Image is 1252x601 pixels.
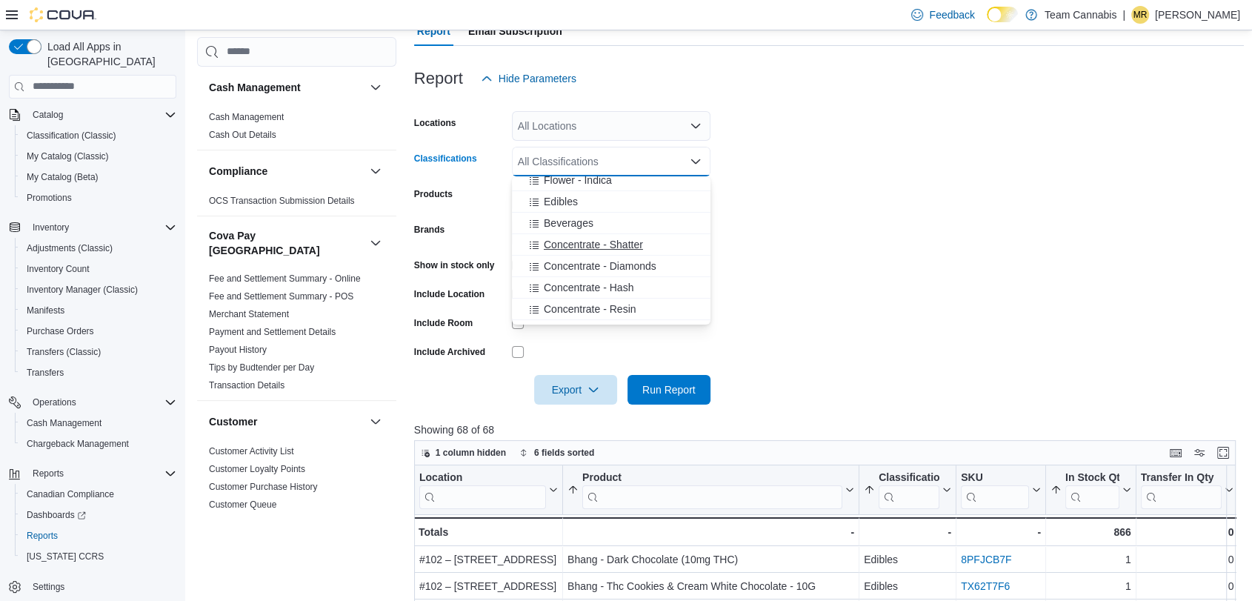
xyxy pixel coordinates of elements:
[209,273,361,284] a: Fee and Settlement Summary - Online
[209,517,272,528] a: New Customers
[15,342,182,362] button: Transfers (Classic)
[209,291,353,302] a: Fee and Settlement Summary - POS
[436,447,506,459] span: 1 column hidden
[1140,471,1233,508] button: Transfer In Qty
[27,242,113,254] span: Adjustments (Classic)
[21,322,100,340] a: Purchase Orders
[1140,523,1233,541] div: 0
[209,130,276,140] a: Cash Out Details
[21,239,176,257] span: Adjustments (Classic)
[419,471,546,485] div: Location
[209,380,284,391] a: Transaction Details
[209,228,364,258] h3: Cova Pay [GEOGRAPHIC_DATA]
[512,213,710,234] button: Beverages
[209,80,364,95] button: Cash Management
[864,471,951,508] button: Classification
[27,551,104,562] span: [US_STATE] CCRS
[27,192,72,204] span: Promotions
[21,281,144,299] a: Inventory Manager (Classic)
[414,346,485,358] label: Include Archived
[414,153,477,165] label: Classifications
[209,344,267,356] span: Payout History
[21,414,176,432] span: Cash Management
[1167,444,1185,462] button: Keyboard shortcuts
[21,168,104,186] a: My Catalog (Beta)
[1140,471,1222,485] div: Transfer In Qty
[1050,551,1131,568] div: 1
[15,279,182,300] button: Inventory Manager (Classic)
[1050,523,1131,541] div: 866
[15,259,182,279] button: Inventory Count
[544,323,636,338] span: Concentrate - Rosin
[27,305,64,316] span: Manifests
[27,346,101,358] span: Transfers (Classic)
[21,506,176,524] span: Dashboards
[512,170,710,191] button: Flower - Indica
[513,444,600,462] button: 6 fields sorted
[367,162,384,180] button: Compliance
[209,362,314,373] a: Tips by Budtender per Day
[27,578,70,596] a: Settings
[209,464,305,474] a: Customer Loyalty Points
[21,343,107,361] a: Transfers (Classic)
[15,238,182,259] button: Adjustments (Classic)
[534,447,594,459] span: 6 fields sorted
[544,173,612,187] span: Flower - Indica
[21,485,176,503] span: Canadian Compliance
[1050,471,1131,508] button: In Stock Qty
[21,435,135,453] a: Chargeback Management
[544,302,636,316] span: Concentrate - Resin
[21,527,64,545] a: Reports
[209,517,272,528] span: New Customers
[419,551,558,568] div: #102 – [STREET_ADDRESS]
[21,147,115,165] a: My Catalog (Classic)
[209,308,289,320] span: Merchant Statement
[414,70,463,87] h3: Report
[15,300,182,321] button: Manifests
[27,394,176,411] span: Operations
[642,382,696,397] span: Run Report
[879,471,939,508] div: Classification
[1122,6,1125,24] p: |
[414,288,485,300] label: Include Location
[1155,6,1240,24] p: [PERSON_NAME]
[544,259,656,273] span: Concentrate - Diamonds
[33,468,64,479] span: Reports
[15,525,182,546] button: Reports
[567,523,854,541] div: -
[534,375,617,405] button: Export
[209,164,267,179] h3: Compliance
[27,465,70,482] button: Reports
[419,523,558,541] div: Totals
[1214,444,1232,462] button: Enter fullscreen
[864,523,951,541] div: -
[209,482,318,492] a: Customer Purchase History
[468,16,562,46] span: Email Subscription
[367,234,384,252] button: Cova Pay [GEOGRAPHIC_DATA]
[27,263,90,275] span: Inventory Count
[21,281,176,299] span: Inventory Manager (Classic)
[1045,6,1116,24] p: Team Cannabis
[414,317,473,329] label: Include Room
[21,527,176,545] span: Reports
[512,234,710,256] button: Concentrate - Shatter
[197,192,396,216] div: Compliance
[209,196,355,206] a: OCS Transaction Submission Details
[499,71,576,86] span: Hide Parameters
[21,168,176,186] span: My Catalog (Beta)
[209,499,276,511] span: Customer Queue
[209,80,301,95] h3: Cash Management
[209,112,284,122] a: Cash Management
[27,488,114,500] span: Canadian Compliance
[414,188,453,200] label: Products
[961,471,1029,508] div: SKU URL
[582,471,842,485] div: Product
[419,577,558,595] div: #102 – [STREET_ADDRESS]
[414,422,1245,437] p: Showing 68 of 68
[209,309,289,319] a: Merchant Statement
[512,191,710,213] button: Edibles
[15,321,182,342] button: Purchase Orders
[27,465,176,482] span: Reports
[27,219,75,236] button: Inventory
[543,375,608,405] span: Export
